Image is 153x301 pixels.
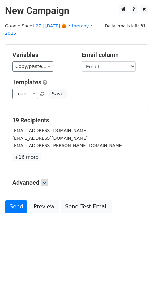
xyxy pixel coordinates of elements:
h5: Email column [82,51,141,59]
a: Preview [29,200,59,213]
a: Load... [12,89,38,99]
small: [EMAIL_ADDRESS][DOMAIN_NAME] [12,136,88,141]
span: Daily emails left: 31 [103,22,148,30]
a: Copy/paste... [12,61,53,72]
iframe: Chat Widget [119,269,153,301]
a: Send [5,200,27,213]
button: Save [49,89,66,99]
h2: New Campaign [5,5,148,17]
small: Google Sheet: [5,23,93,36]
small: [EMAIL_ADDRESS][DOMAIN_NAME] [12,128,88,133]
a: 27 | [DATE] 🎃 • therapy • 2025 [5,23,93,36]
a: +16 more [12,153,41,161]
h5: 19 Recipients [12,117,141,124]
h5: Variables [12,51,71,59]
h5: Advanced [12,179,141,186]
a: Send Test Email [61,200,112,213]
a: Templates [12,78,41,86]
a: Daily emails left: 31 [103,23,148,28]
small: [EMAIL_ADDRESS][PERSON_NAME][DOMAIN_NAME] [12,143,124,148]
